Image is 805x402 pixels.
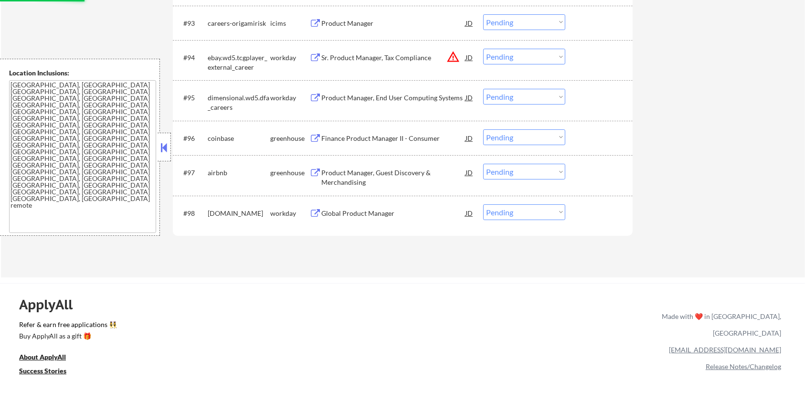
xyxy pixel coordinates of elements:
div: Made with ❤️ in [GEOGRAPHIC_DATA], [GEOGRAPHIC_DATA] [658,308,781,341]
div: #96 [183,134,200,143]
a: Success Stories [19,366,79,378]
div: icims [270,19,309,28]
div: greenhouse [270,134,309,143]
a: Buy ApplyAll as a gift 🎁 [19,331,115,343]
div: Product Manager, End User Computing Systems [321,93,466,103]
div: #95 [183,93,200,103]
a: Refer & earn free applications 👯‍♀️ [19,321,462,331]
div: coinbase [208,134,270,143]
div: Finance Product Manager II - Consumer [321,134,466,143]
a: Release Notes/Changelog [706,362,781,370]
div: JD [465,14,474,32]
div: JD [465,129,474,147]
div: [DOMAIN_NAME] [208,209,270,218]
div: Global Product Manager [321,209,466,218]
div: careers-origamirisk [208,19,270,28]
div: JD [465,89,474,106]
div: Product Manager [321,19,466,28]
div: workday [270,93,309,103]
div: Sr. Product Manager, Tax Compliance [321,53,466,63]
div: Location Inclusions: [9,68,156,78]
div: greenhouse [270,168,309,178]
a: About ApplyAll [19,352,79,364]
div: Buy ApplyAll as a gift 🎁 [19,333,115,339]
div: workday [270,209,309,218]
div: JD [465,49,474,66]
div: Product Manager, Guest Discovery & Merchandising [321,168,466,187]
button: warning_amber [446,50,460,63]
div: #98 [183,209,200,218]
div: #94 [183,53,200,63]
div: dimensional.wd5.dfa_careers [208,93,270,112]
a: [EMAIL_ADDRESS][DOMAIN_NAME] [669,346,781,354]
div: #93 [183,19,200,28]
div: ebay.wd5.tcgplayer_external_career [208,53,270,72]
u: About ApplyAll [19,353,66,361]
div: ApplyAll [19,296,84,313]
div: JD [465,204,474,222]
div: JD [465,164,474,181]
div: airbnb [208,168,270,178]
div: workday [270,53,309,63]
u: Success Stories [19,367,66,375]
div: #97 [183,168,200,178]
